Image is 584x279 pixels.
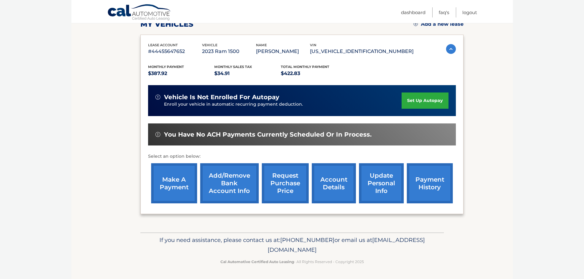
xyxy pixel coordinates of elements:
p: - All Rights Reserved - Copyright 2025 [144,258,440,265]
a: FAQ's [439,7,449,17]
p: Select an option below: [148,153,456,160]
span: [PHONE_NUMBER] [280,236,334,243]
a: Dashboard [401,7,426,17]
a: request purchase price [262,163,309,203]
strong: Cal Automotive Certified Auto Leasing [220,259,294,264]
a: make a payment [151,163,197,203]
img: add.svg [414,22,418,26]
p: 2023 Ram 1500 [202,47,256,56]
span: Monthly sales Tax [214,65,252,69]
a: update personal info [359,163,404,203]
span: lease account [148,43,178,47]
span: Monthly Payment [148,65,184,69]
p: $387.92 [148,69,215,78]
a: payment history [407,163,453,203]
p: If you need assistance, please contact us at: or email us at [144,235,440,255]
p: #44455647652 [148,47,202,56]
span: vehicle is not enrolled for autopay [164,93,279,101]
img: alert-white.svg [155,132,160,137]
p: [US_VEHICLE_IDENTIFICATION_NUMBER] [310,47,414,56]
span: vin [310,43,316,47]
span: [EMAIL_ADDRESS][DOMAIN_NAME] [268,236,425,253]
a: Logout [462,7,477,17]
a: account details [312,163,356,203]
a: Add/Remove bank account info [200,163,259,203]
a: Add a new lease [414,21,464,27]
img: alert-white.svg [155,95,160,100]
img: accordion-active.svg [446,44,456,54]
span: name [256,43,267,47]
span: vehicle [202,43,217,47]
p: $34.91 [214,69,281,78]
p: $422.83 [281,69,347,78]
p: Enroll your vehicle in automatic recurring payment deduction. [164,101,402,108]
p: [PERSON_NAME] [256,47,310,56]
span: You have no ACH payments currently scheduled or in process. [164,131,372,138]
span: Total Monthly Payment [281,65,329,69]
h2: my vehicles [140,20,193,29]
a: set up autopay [402,92,448,109]
a: Cal Automotive [107,4,172,22]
